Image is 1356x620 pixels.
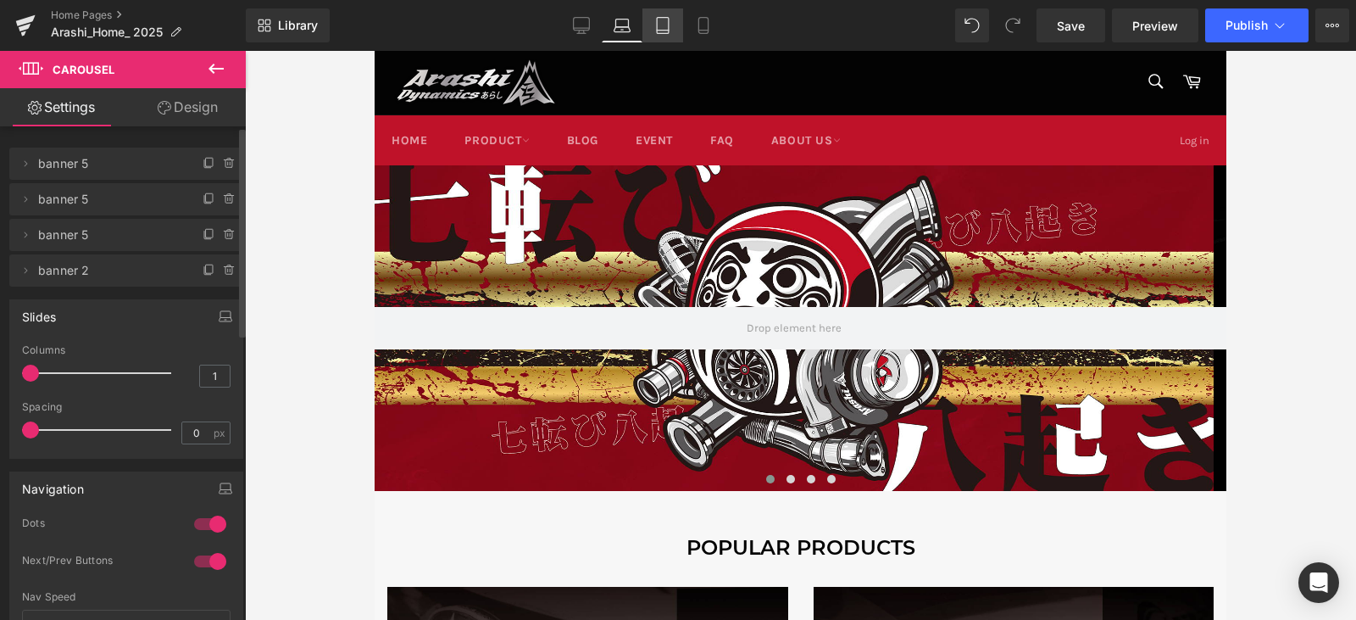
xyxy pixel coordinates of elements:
[38,219,181,251] span: banner 5
[214,427,228,438] span: px
[602,8,642,42] a: Laptop
[1132,17,1178,35] span: Preview
[22,517,177,534] div: Dots
[126,88,249,126] a: Design
[38,254,181,287] span: banner 2
[22,591,231,603] div: Nav Speed
[38,148,181,180] span: banner 5
[17,8,186,55] img: Arashi Dynamics
[38,183,181,215] span: banner 5
[246,8,330,42] a: New Library
[244,64,315,115] a: EVENT
[51,25,163,39] span: Arashi_Home_ 2025
[175,64,241,115] a: BLOG
[642,8,683,42] a: Tablet
[22,401,231,413] div: Spacing
[73,64,171,115] a: Product
[22,554,177,572] div: Next/Prev Buttons
[22,300,56,324] div: Slides
[955,8,989,42] button: Undo
[1315,8,1349,42] button: More
[22,472,84,496] div: Navigation
[1057,17,1085,35] span: Save
[797,65,843,115] a: Log in
[51,8,246,22] a: Home Pages
[22,344,231,356] div: Columns
[319,64,376,115] a: FAQ
[278,18,318,33] span: Library
[1225,19,1268,32] span: Publish
[561,8,602,42] a: Desktop
[683,8,724,42] a: Mobile
[312,484,541,509] span: POPULAR PRODUCTS
[53,63,114,76] span: Carousel
[1205,8,1309,42] button: Publish
[380,64,483,115] a: ABOUT US
[996,8,1030,42] button: Redo
[1112,8,1198,42] a: Preview
[1298,562,1339,603] div: Open Intercom Messenger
